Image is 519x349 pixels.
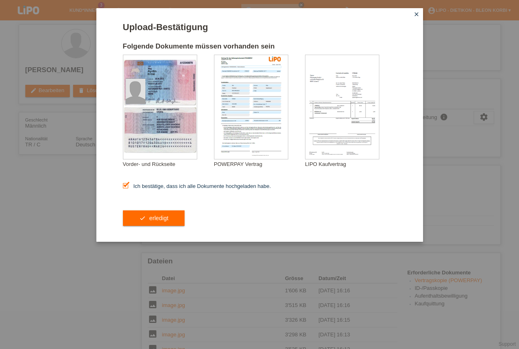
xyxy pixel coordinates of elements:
[411,10,422,20] a: close
[126,79,145,104] img: foreign_id_photo_male.png
[413,11,420,18] i: close
[139,215,146,221] i: check
[123,161,214,167] div: Vorder- und Rückseite
[123,42,396,55] h2: Folgende Dokumente müssen vorhanden sein
[123,22,396,32] h1: Upload-Bestätigung
[214,161,305,167] div: POWERPAY Vertrag
[148,73,189,75] div: Erdal
[123,183,271,189] label: Ich bestätige, dass ich alle Dokumente hochgeladen habe.
[214,55,288,159] img: upload_document_confirmation_type_contract_kkg_whitelabel.png
[148,69,189,73] div: Aydin
[123,55,197,159] img: upload_document_confirmation_type_id_foreign_empty.png
[305,55,379,159] img: upload_document_confirmation_type_receipt_generic.png
[305,161,396,167] div: LIPO Kaufvertrag
[269,56,281,62] img: 39073_print.png
[123,210,185,226] button: check erledigt
[149,215,168,221] span: erledigt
